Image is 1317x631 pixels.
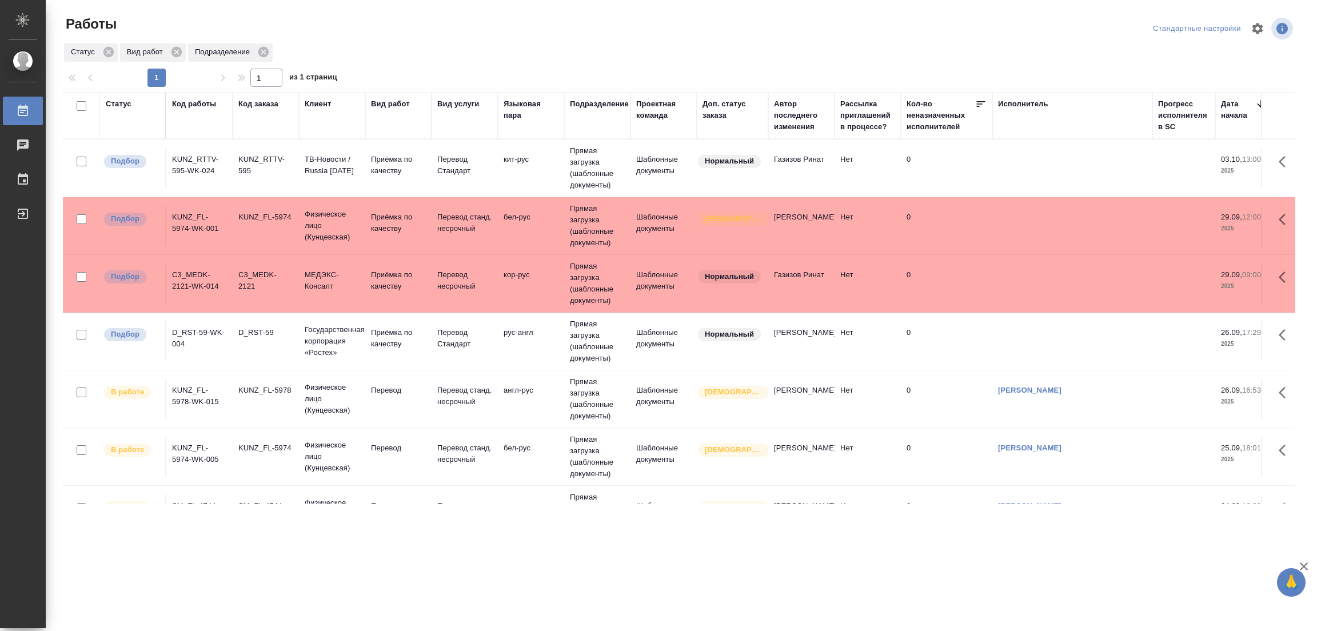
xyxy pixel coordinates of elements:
[371,98,410,110] div: Вид работ
[103,500,159,516] div: Исполнитель выполняет работу
[630,321,697,361] td: Шаблонные документы
[437,98,480,110] div: Вид услуги
[371,211,426,234] p: Приёмка по качеству
[901,148,992,188] td: 0
[835,263,901,303] td: Нет
[768,379,835,419] td: [PERSON_NAME]
[901,379,992,419] td: 0
[238,154,293,177] div: KUNZ_RTTV-595
[1272,263,1299,291] button: Здесь прячутся важные кнопки
[437,500,492,523] p: Перевод станд. несрочный
[111,502,144,513] p: В работе
[437,154,492,177] p: Перевод Стандарт
[111,386,144,398] p: В работе
[705,386,762,398] p: [DEMOGRAPHIC_DATA]
[564,370,630,428] td: Прямая загрузка (шаблонные документы)
[1221,270,1242,279] p: 29.09,
[498,263,564,303] td: кор-рус
[166,321,233,361] td: D_RST-59-WK-004
[1221,454,1267,465] p: 2025
[1221,396,1267,408] p: 2025
[1242,386,1261,394] p: 16:53
[1272,437,1299,464] button: Здесь прячутся важные кнопки
[564,255,630,312] td: Прямая загрузка (шаблонные документы)
[111,213,139,225] p: Подбор
[703,98,763,121] div: Доп. статус заказа
[1221,501,1242,510] p: 24.09,
[166,206,233,246] td: KUNZ_FL-5974-WK-001
[835,379,901,419] td: Нет
[835,494,901,534] td: Нет
[371,327,426,350] p: Приёмка по качеству
[305,497,360,532] p: Физическое лицо (Смоленская)
[498,494,564,534] td: лит-рус
[705,271,754,282] p: Нормальный
[564,197,630,254] td: Прямая загрузка (шаблонные документы)
[166,263,233,303] td: C3_MEDK-2121-WK-014
[111,444,144,456] p: В работе
[305,269,360,292] p: МЕДЭКС-Консалт
[166,437,233,477] td: KUNZ_FL-5974-WK-005
[504,98,558,121] div: Языковая пара
[1282,570,1301,594] span: 🙏
[1272,206,1299,233] button: Здесь прячутся важные кнопки
[705,444,762,456] p: [DEMOGRAPHIC_DATA]
[835,206,901,246] td: Нет
[901,206,992,246] td: 0
[305,98,331,110] div: Клиент
[1221,213,1242,221] p: 29.09,
[1244,15,1271,42] span: Настроить таблицу
[1271,18,1295,39] span: Посмотреть информацию
[998,386,1061,394] a: [PERSON_NAME]
[630,263,697,303] td: Шаблонные документы
[238,385,293,396] div: KUNZ_FL-5978
[1272,494,1299,522] button: Здесь прячутся важные кнопки
[901,263,992,303] td: 0
[1242,270,1261,279] p: 09:00
[195,46,254,58] p: Подразделение
[103,385,159,400] div: Исполнитель выполняет работу
[1150,20,1244,38] div: split button
[289,70,337,87] span: из 1 страниц
[1221,281,1267,292] p: 2025
[437,442,492,465] p: Перевод станд. несрочный
[1272,148,1299,175] button: Здесь прячутся важные кнопки
[1242,155,1261,163] p: 13:00
[1221,165,1267,177] p: 2025
[1242,328,1261,337] p: 17:29
[998,444,1061,452] a: [PERSON_NAME]
[901,494,992,534] td: 0
[103,211,159,227] div: Можно подбирать исполнителей
[630,206,697,246] td: Шаблонные документы
[630,379,697,419] td: Шаблонные документы
[570,98,629,110] div: Подразделение
[437,269,492,292] p: Перевод несрочный
[768,148,835,188] td: Газизов Ринат
[835,437,901,477] td: Нет
[305,382,360,416] p: Физическое лицо (Кунцевская)
[630,148,697,188] td: Шаблонные документы
[705,502,762,513] p: [DEMOGRAPHIC_DATA]
[1221,98,1255,121] div: Дата начала
[111,271,139,282] p: Подбор
[705,213,762,225] p: [DEMOGRAPHIC_DATA]
[172,98,216,110] div: Код работы
[1221,338,1267,350] p: 2025
[371,500,426,512] p: Перевод
[998,501,1061,510] a: [PERSON_NAME]
[103,154,159,169] div: Можно подбирать исполнителей
[705,329,754,340] p: Нормальный
[1272,379,1299,406] button: Здесь прячутся важные кнопки
[564,139,630,197] td: Прямая загрузка (шаблонные документы)
[371,385,426,396] p: Перевод
[1221,444,1242,452] p: 25.09,
[768,206,835,246] td: [PERSON_NAME]
[371,154,426,177] p: Приёмка по качеству
[111,329,139,340] p: Подбор
[120,43,186,62] div: Вид работ
[305,209,360,243] p: Физическое лицо (Кунцевская)
[774,98,829,133] div: Автор последнего изменения
[907,98,975,133] div: Кол-во неназначенных исполнителей
[1221,386,1242,394] p: 26.09,
[103,269,159,285] div: Можно подбирать исполнителей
